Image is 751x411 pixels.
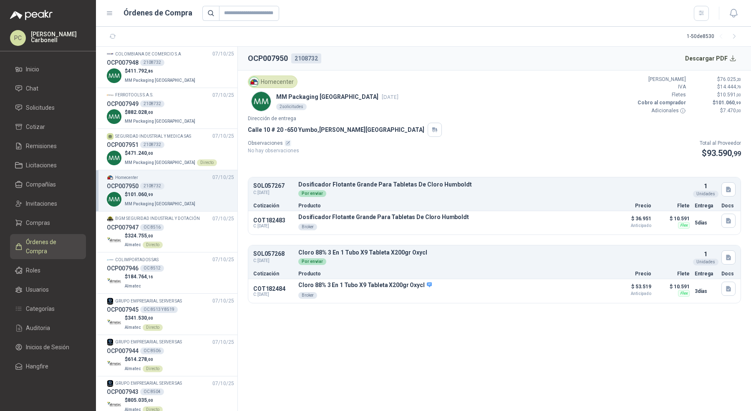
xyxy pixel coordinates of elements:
p: Flete [656,203,690,208]
p: 1 [704,250,707,259]
span: Anticipado [610,224,651,228]
img: Company Logo [107,68,121,83]
p: $ 53.519 [610,282,651,296]
p: GRUPO EMPRESARIAL SERVER SAS [115,339,182,345]
span: Licitaciones [26,161,57,170]
h3: OCP007944 [107,346,139,356]
span: MM Packaging [GEOGRAPHIC_DATA] [125,160,195,165]
p: GRUPO EMPRESARIAL SERVER SAS [115,298,182,305]
p: $ [125,149,217,157]
a: Licitaciones [10,157,86,173]
span: 07/10/25 [212,338,234,346]
span: ,20 [736,77,741,82]
h3: OCP007946 [107,264,139,273]
span: ,00 [147,357,153,362]
a: Company LogoGRUPO EMPRESARIAL SERVER SAS07/10/25 OCP007945OC 8513 Y 8519Company Logo$341.530,00Al... [107,297,234,331]
span: 614.278 [128,356,153,362]
span: 324.755 [128,233,153,239]
a: Company LogoCOLOMBIANA DE COMERCIO S.A07/10/25 OCP0079482108732Company Logo$411.792,86MM Packagin... [107,50,234,84]
div: Directo [143,366,163,372]
div: OC 8506 [140,348,164,354]
a: Categorías [10,301,86,317]
button: Descargar PDF [680,50,741,67]
p: $ [125,356,163,363]
a: Compañías [10,177,86,192]
p: COT182484 [253,285,293,292]
span: 93.590 [707,148,741,158]
p: COT182483 [253,217,293,224]
span: ,00 [147,234,153,238]
h3: OCP007945 [107,305,139,314]
div: Por enviar [298,190,326,197]
span: 805.035 [128,397,153,403]
span: 07/10/25 [212,91,234,99]
p: $ [691,91,741,99]
p: 5 días [695,218,716,228]
a: Compras [10,215,86,231]
div: 2108732 [140,141,164,148]
p: $ [125,191,197,199]
p: $ [691,99,741,107]
img: Company Logo [107,298,113,305]
span: 101.060 [128,192,153,197]
p: $ [691,107,741,115]
p: COLIMPORTADOS SAS [115,257,159,263]
p: Precio [610,203,651,208]
div: Unidades [693,259,718,265]
a: Remisiones [10,138,86,154]
h3: OCP007943 [107,387,139,396]
p: No hay observaciones [248,147,299,155]
span: Cotizar [26,122,45,131]
a: SEGURIDAD INDUSTRIAL Y MEDICA SAS07/10/25 OCP0079512108732Company Logo$471.240,00MM Packaging [GE... [107,132,234,166]
span: C: [DATE] [253,257,293,264]
p: Cobro al comprador [636,99,686,107]
p: $ 10.591 [656,282,690,292]
span: Remisiones [26,141,57,151]
span: Compras [26,218,50,227]
span: Auditoria [26,323,50,333]
p: Homecenter [115,174,138,181]
p: Entrega [695,203,716,208]
p: $ 10.591 [656,214,690,224]
span: Hangfire [26,362,48,371]
span: MM Packaging [GEOGRAPHIC_DATA] [125,202,195,206]
span: Almatec [125,366,141,371]
img: Company Logo [107,380,113,387]
span: Inicios de Sesión [26,343,69,352]
p: $ [700,147,741,160]
img: Company Logo [249,77,259,86]
p: SOL057267 [253,183,293,189]
span: Compañías [26,180,56,189]
span: 07/10/25 [212,380,234,388]
span: Anticipado [610,292,651,296]
p: GRUPO EMPRESARIAL SERVER SAS [115,380,182,387]
p: $ [691,76,741,83]
p: MM Packaging [GEOGRAPHIC_DATA] [276,92,398,101]
p: COLOMBIANA DE COMERCIO S.A [115,51,181,58]
p: [PERSON_NAME] Carbonell [31,31,86,43]
span: ,00 [147,398,153,403]
span: Inicio [26,65,39,74]
a: Solicitudes [10,100,86,116]
div: 2108732 [140,59,164,66]
a: Invitaciones [10,196,86,212]
div: OC 8516 [140,224,164,231]
span: 14.444 [720,84,741,90]
img: Company Logo [107,215,113,222]
div: 2108732 [291,53,321,63]
p: Docs [721,271,736,276]
img: Company Logo [252,92,271,111]
p: Producto [298,271,605,276]
p: SOL057268 [253,251,293,257]
h2: OCP007950 [248,53,288,64]
div: 1 - 50 de 8530 [687,30,741,43]
p: Flete [656,271,690,276]
div: Flex [678,290,690,297]
p: [PERSON_NAME] [636,76,686,83]
span: ,16 [147,275,153,279]
span: ,00 [147,110,153,115]
a: Órdenes de Compra [10,234,86,259]
div: Broker [298,292,317,299]
img: Logo peakr [10,10,53,20]
img: Company Logo [107,315,121,330]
